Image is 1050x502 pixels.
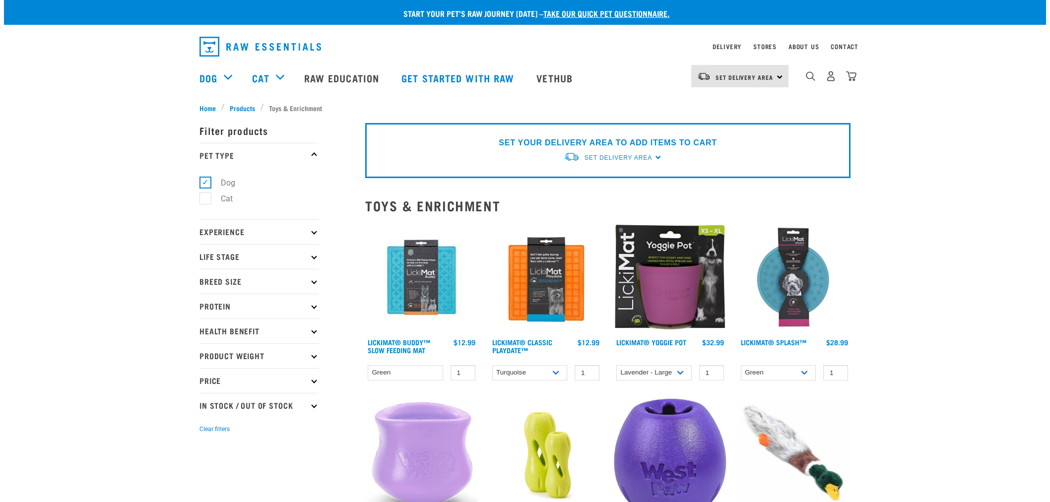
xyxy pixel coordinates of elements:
div: $32.99 [702,338,724,346]
p: In Stock / Out Of Stock [199,393,319,418]
p: Price [199,368,319,393]
a: Home [199,103,221,113]
span: Set Delivery Area [716,75,773,79]
img: LM Playdate Orange 570x570 crop top [490,221,602,334]
a: Delivery [713,45,741,48]
img: Buddy Turquoise [365,221,478,334]
button: Clear filters [199,425,230,434]
img: Lickimat Splash Turquoise 570x570 crop top [738,221,851,334]
a: Dog [199,70,217,85]
a: Contact [831,45,858,48]
img: home-icon@2x.png [846,71,856,81]
p: Life Stage [199,244,319,269]
input: 1 [823,365,848,380]
a: Cat [252,70,269,85]
a: LickiMat® Classic Playdate™ [492,340,552,352]
div: $12.99 [578,338,599,346]
p: Experience [199,219,319,244]
p: SET YOUR DELIVERY AREA TO ADD ITEMS TO CART [499,137,717,149]
a: Stores [753,45,777,48]
p: Pet Type [199,143,319,168]
p: Health Benefit [199,318,319,343]
a: Raw Education [294,58,392,98]
p: Breed Size [199,269,319,294]
p: Product Weight [199,343,319,368]
img: user.png [826,71,836,81]
input: 1 [699,365,724,380]
a: LickiMat® Buddy™ Slow Feeding Mat [368,340,430,352]
a: take our quick pet questionnaire. [543,11,669,15]
a: Vethub [526,58,585,98]
input: 1 [575,365,599,380]
input: 1 [451,365,475,380]
a: LickiMat® Splash™ [741,340,806,344]
img: home-icon-1@2x.png [806,71,815,81]
h2: Toys & Enrichment [365,198,851,213]
div: $12.99 [454,338,475,346]
img: Raw Essentials Logo [199,37,321,57]
img: Yoggie pot packaging purple 2 [614,221,726,334]
nav: dropdown navigation [4,58,1046,98]
a: About Us [788,45,819,48]
span: Set Delivery Area [585,154,652,161]
nav: breadcrumbs [199,103,851,113]
a: Products [225,103,261,113]
a: LickiMat® Yoggie Pot [616,340,686,344]
span: Home [199,103,216,113]
img: van-moving.png [697,72,711,81]
img: van-moving.png [564,152,580,162]
label: Dog [205,177,239,189]
p: Protein [199,294,319,318]
a: Get started with Raw [392,58,526,98]
label: Cat [205,192,237,205]
nav: dropdown navigation [192,33,858,61]
span: Products [230,103,255,113]
p: Filter products [199,118,319,143]
div: $28.99 [826,338,848,346]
